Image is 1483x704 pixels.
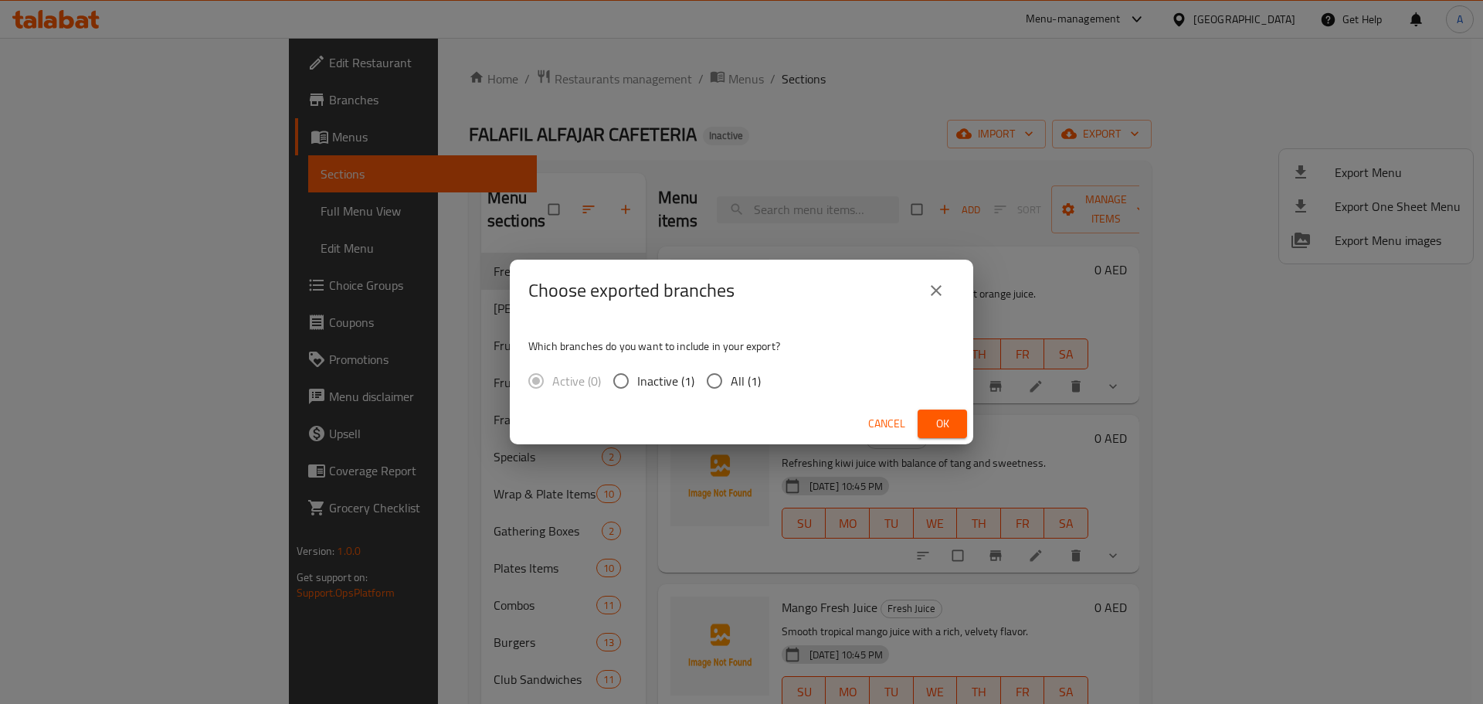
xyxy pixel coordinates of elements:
span: Ok [930,414,955,434]
span: Active (0) [552,372,601,390]
h2: Choose exported branches [528,278,735,303]
button: close [918,272,955,309]
span: All (1) [731,372,761,390]
p: Which branches do you want to include in your export? [528,338,955,354]
button: Ok [918,410,967,438]
button: Cancel [862,410,911,438]
span: Inactive (1) [637,372,694,390]
span: Cancel [868,414,905,434]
